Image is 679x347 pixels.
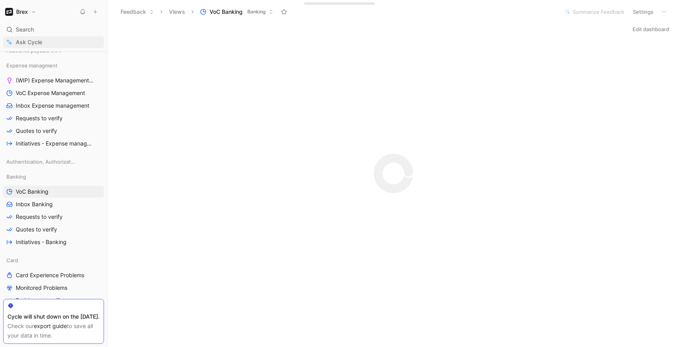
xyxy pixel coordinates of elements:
a: Inbox Banking [3,198,104,210]
span: Card Experience Problems [16,271,84,279]
span: VoC Expense Management [16,89,85,97]
span: (WIP) Expense Management Problems [16,76,95,84]
span: Requests to verify [16,213,63,221]
button: Feedback [117,6,158,18]
div: BankingVoC BankingInbox BankingRequests to verifyQuotes to verifyInitiatives - Banking [3,171,104,248]
div: Card [3,254,104,266]
a: Initiatives - Banking [3,236,104,248]
span: Monitored Problems [16,284,67,292]
a: Monitored Problems [3,282,104,294]
a: export guide [34,323,67,329]
span: Requests to verify [16,114,63,122]
div: Cycle will shut down on the [DATE]. [7,312,100,321]
a: Problems to verify [3,295,104,306]
img: Brex [5,8,13,16]
div: Expense managment(WIP) Expense Management ProblemsVoC Expense ManagementInbox Expense managementR... [3,60,104,149]
span: Inbox Banking [16,200,53,208]
a: (WIP) Expense Management Problems [3,75,104,86]
span: VoC Banking [210,8,243,16]
button: BrexBrex [3,6,38,17]
div: Authentication, Authorization & Auditing [3,156,104,170]
span: Quotes to verify [16,226,57,233]
a: VoC Expense Management [3,87,104,99]
a: Card Experience Problems [3,269,104,281]
button: Views [165,6,189,18]
span: Quotes to verify [16,127,57,135]
span: Search [16,25,34,34]
a: Quotes to verify [3,125,104,137]
div: Accounts payable (AP) [3,45,104,59]
span: Expense managment [6,62,58,69]
span: Inbox Expense management [16,102,89,110]
a: Inbox Expense management [3,100,104,112]
div: Expense managment [3,60,104,71]
button: Settings [629,6,657,17]
a: Requests to verify [3,112,104,124]
span: VoC Banking [16,188,48,196]
a: Initiatives - Expense management [3,138,104,149]
span: Initiatives - Expense management [16,140,94,147]
span: Banking [6,173,26,181]
a: Requests to verify [3,211,104,223]
span: Authentication, Authorization & Auditing [6,158,76,166]
div: Check our to save all your data in time. [7,321,100,340]
div: Authentication, Authorization & Auditing [3,156,104,168]
h1: Brex [16,8,28,15]
span: Initiatives - Banking [16,238,67,246]
a: Quotes to verify [3,224,104,235]
button: VoC BankingBanking [197,6,277,18]
button: Summarize Feedback [560,6,628,17]
span: Ask Cycle [16,37,42,47]
a: VoC Banking [3,186,104,198]
div: Search [3,24,104,35]
button: Edit dashboard [629,24,673,35]
div: Banking [3,171,104,183]
a: Ask Cycle [3,36,104,48]
span: Problems to verify [16,297,63,304]
span: Card [6,256,18,264]
span: Banking [247,8,265,16]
